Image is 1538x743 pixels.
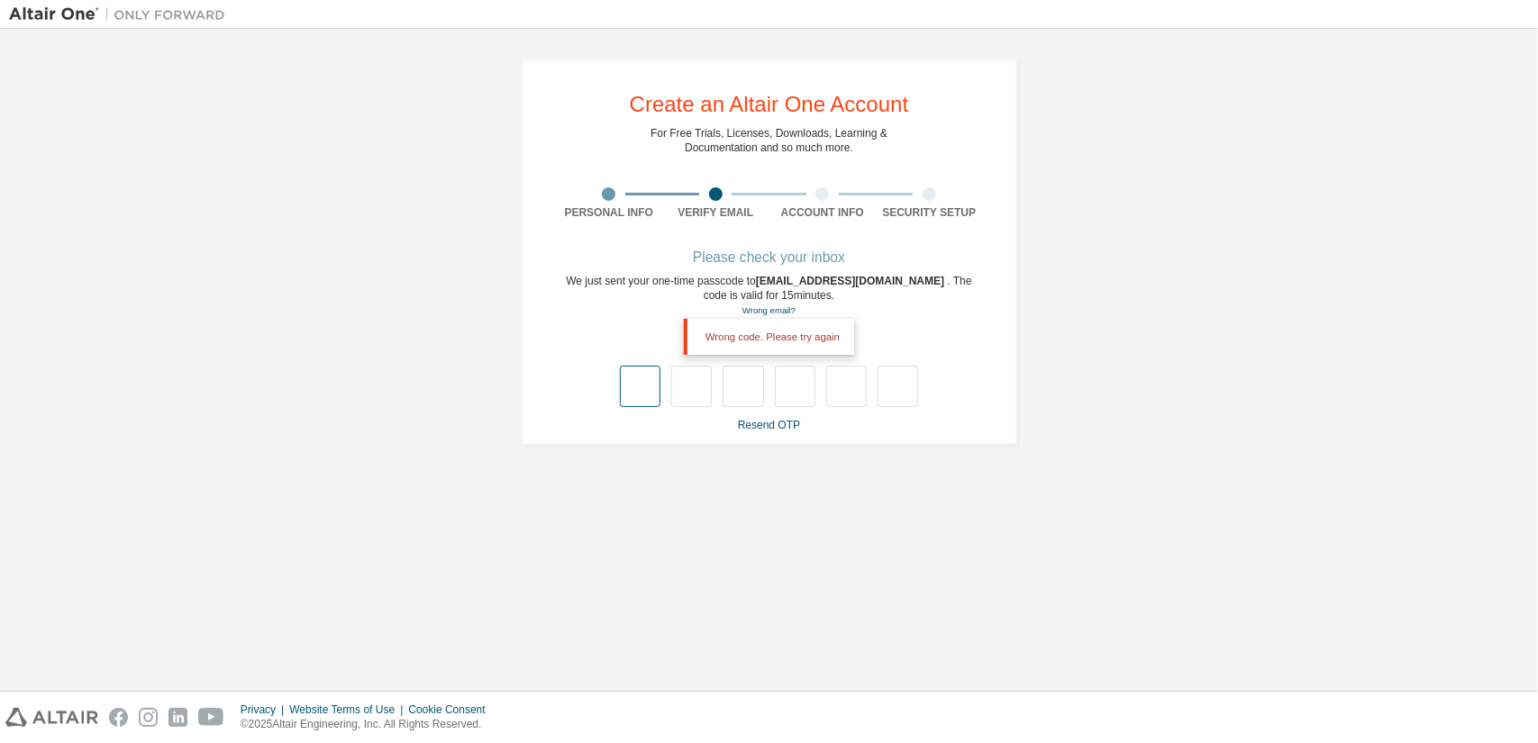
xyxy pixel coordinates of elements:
img: Altair One [9,5,234,23]
a: Resend OTP [738,419,800,431]
img: linkedin.svg [168,708,187,727]
p: © 2025 Altair Engineering, Inc. All Rights Reserved. [241,717,496,732]
img: altair_logo.svg [5,708,98,727]
div: Website Terms of Use [289,702,408,717]
div: Please check your inbox [556,252,983,263]
div: Create an Altair One Account [630,94,909,115]
div: Verify Email [662,205,769,220]
div: Privacy [241,702,289,717]
span: [EMAIL_ADDRESS][DOMAIN_NAME] [756,275,948,287]
div: Personal Info [556,205,663,220]
img: facebook.svg [109,708,128,727]
div: Wrong code. Please try again [684,319,854,355]
div: We just sent your one-time passcode to . The code is valid for 15 minutes. [556,274,983,318]
div: Account Info [769,205,877,220]
div: Cookie Consent [408,702,496,717]
img: instagram.svg [139,708,158,727]
div: For Free Trials, Licenses, Downloads, Learning & Documentation and so much more. [651,126,887,155]
div: Security Setup [876,205,983,220]
img: youtube.svg [198,708,224,727]
a: Go back to the registration form [742,305,796,315]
